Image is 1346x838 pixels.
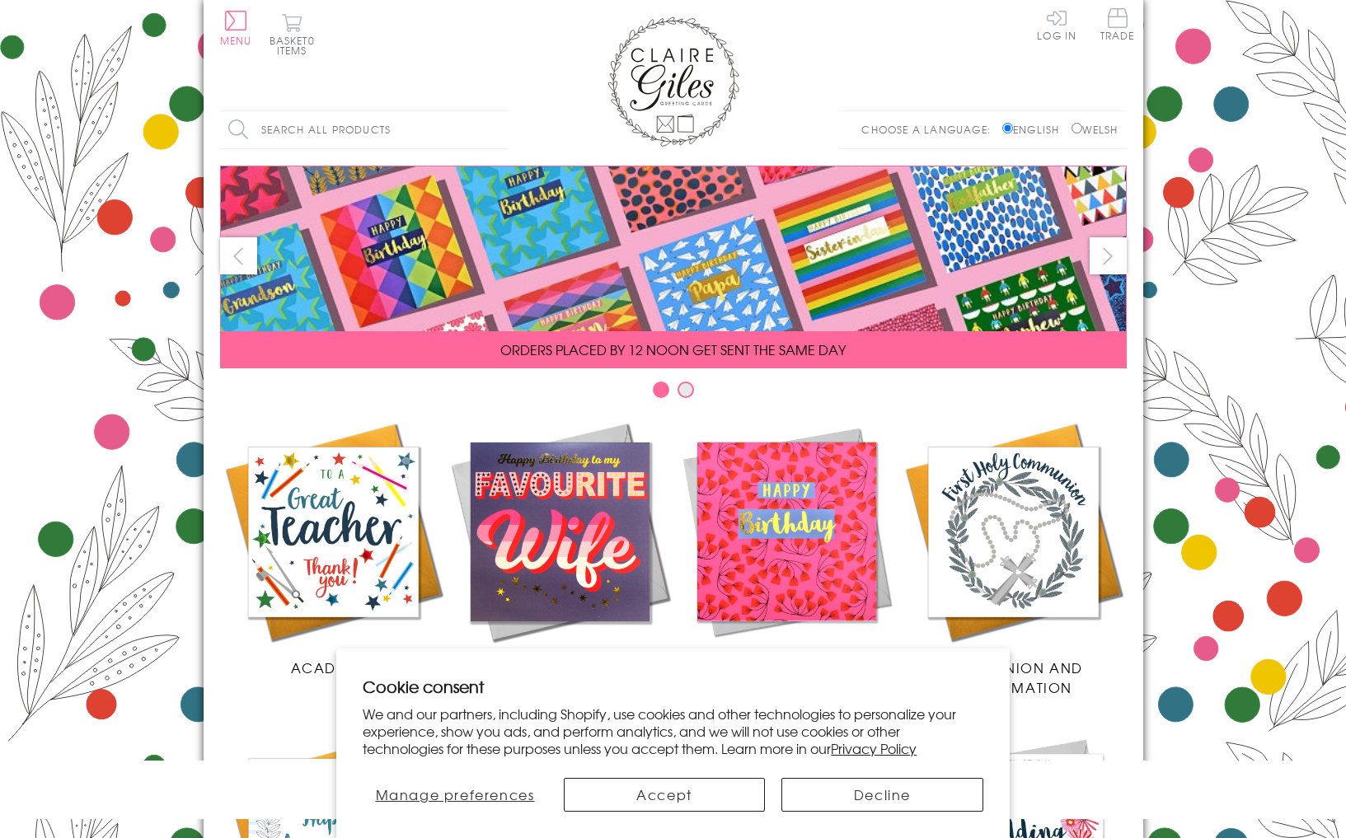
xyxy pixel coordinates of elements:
[564,778,766,812] button: Accept
[363,705,983,756] p: We and our partners, including Shopify, use cookies and other technologies to personalize your ex...
[270,13,315,55] button: Basket0 items
[500,339,846,359] span: ORDERS PLACED BY 12 NOON GET SENT THE SAME DAY
[1037,8,1076,40] a: Log In
[220,381,1127,406] div: Carousel Pagination
[943,658,1083,697] span: Communion and Confirmation
[492,111,509,148] input: Search
[678,382,694,398] button: Carousel Page 2
[447,419,673,677] a: New Releases
[220,11,252,45] button: Menu
[376,784,535,804] span: Manage preferences
[781,778,983,812] button: Decline
[277,33,315,58] span: 0 items
[1090,237,1127,274] button: next
[1072,123,1082,133] input: Welsh
[220,33,252,48] span: Menu
[220,111,509,148] input: Search all products
[1072,122,1119,137] label: Welsh
[1002,122,1067,137] label: English
[1002,123,1013,133] input: English
[220,419,447,677] a: Academic
[1100,8,1135,40] span: Trade
[673,419,900,677] a: Birthdays
[220,237,257,274] button: prev
[861,122,999,137] p: Choose a language:
[363,778,546,812] button: Manage preferences
[607,16,739,147] img: Claire Giles Greetings Cards
[1100,8,1135,44] a: Trade
[900,419,1127,697] a: Communion and Confirmation
[363,675,983,698] h2: Cookie consent
[653,382,669,398] button: Carousel Page 1 (Current Slide)
[831,738,917,758] a: Privacy Policy
[291,658,376,677] span: Academic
